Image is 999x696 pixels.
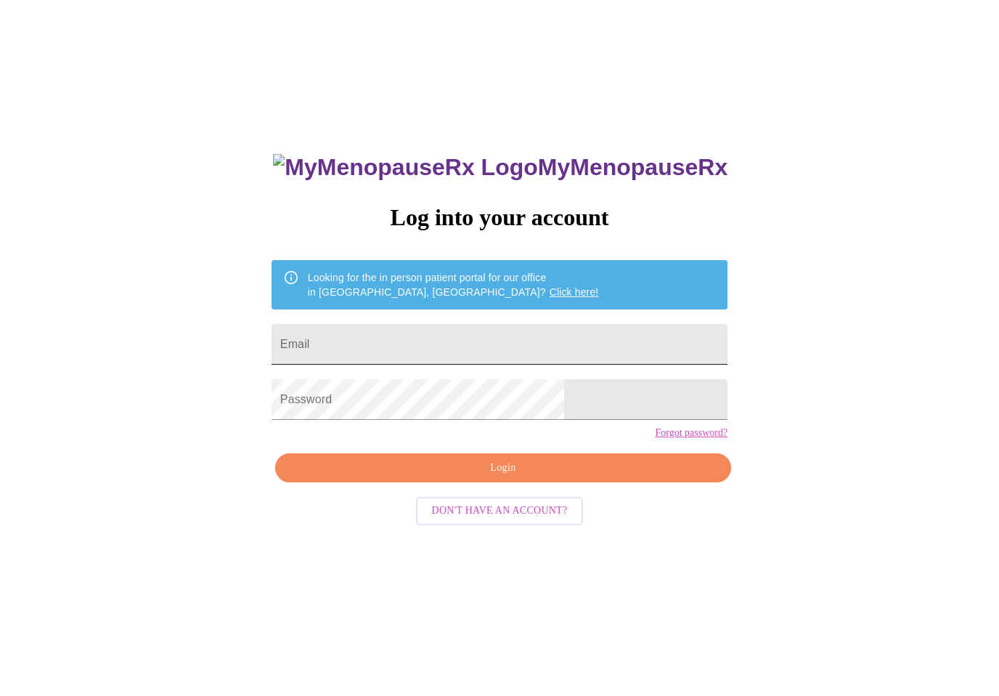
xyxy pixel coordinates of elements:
[292,459,714,477] span: Login
[272,204,727,231] h3: Log into your account
[308,264,599,305] div: Looking for the in person patient portal for our office in [GEOGRAPHIC_DATA], [GEOGRAPHIC_DATA]?
[432,502,568,520] span: Don't have an account?
[550,286,599,298] a: Click here!
[416,497,584,525] button: Don't have an account?
[275,453,731,483] button: Login
[273,154,537,181] img: MyMenopauseRx Logo
[655,427,727,439] a: Forgot password?
[412,503,587,516] a: Don't have an account?
[273,154,727,181] h3: MyMenopauseRx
